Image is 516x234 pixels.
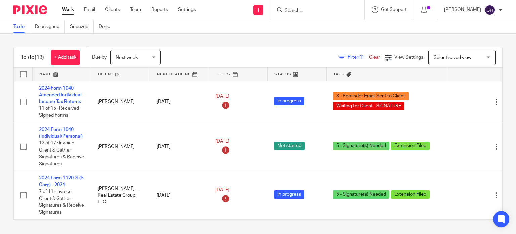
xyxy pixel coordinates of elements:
a: To do [13,20,30,33]
span: Filter [348,55,369,60]
td: [PERSON_NAME] [91,123,150,171]
a: Team [130,6,141,13]
span: (1) [358,55,364,60]
span: Extension Filed [391,142,430,150]
img: Pixie [13,5,47,14]
a: Clients [105,6,120,13]
span: (13) [35,55,44,60]
h1: To do [20,54,44,61]
span: In progress [274,190,304,199]
a: Settings [178,6,196,13]
span: 5 - Signature(s) Needed [333,142,389,150]
input: Search [284,8,344,14]
a: Work [62,6,74,13]
a: 2024 Form 1040 Amended Individual Income Tax Returns [39,86,81,104]
span: 5 - Signature(s) Needed [333,190,389,199]
span: View Settings [394,55,423,60]
span: Not started [274,142,305,150]
span: 3 - Reminder Email Sent to Client [333,92,408,100]
a: 2024 Form 1040 (Individual/Personal) [39,127,83,139]
a: Done [99,20,115,33]
span: 12 of 17 · Invoice Client & Gather Signatures & Receive Signatures [39,141,84,166]
span: [DATE] [215,139,229,144]
p: Due by [92,54,107,61]
span: In progress [274,97,304,105]
a: Clear [369,55,380,60]
span: Next week [116,55,138,60]
p: [PERSON_NAME] [444,6,481,13]
td: [DATE] [150,123,209,171]
span: [DATE] [215,188,229,192]
span: Select saved view [434,55,471,60]
span: Get Support [381,7,407,12]
a: Reports [151,6,168,13]
a: 2024 Form 1120-S (S Corp) - 2024 [39,176,84,187]
span: 7 of 11 · Invoice Client & Gather Signatures & Receive Signatures [39,189,84,215]
img: svg%3E [484,5,495,15]
a: Reassigned [35,20,65,33]
a: Snoozed [70,20,94,33]
td: [PERSON_NAME] [91,81,150,123]
span: Waiting for Client - SIGNATURE [333,102,404,110]
span: [DATE] [215,94,229,99]
a: + Add task [51,50,80,65]
td: [PERSON_NAME] - Real Estate Group, LLC [91,171,150,220]
a: Email [84,6,95,13]
td: [DATE] [150,81,209,123]
span: Tags [333,72,345,76]
td: [DATE] [150,171,209,220]
span: 11 of 15 · Received Signed Forms [39,106,79,118]
span: Extension Filed [391,190,430,199]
